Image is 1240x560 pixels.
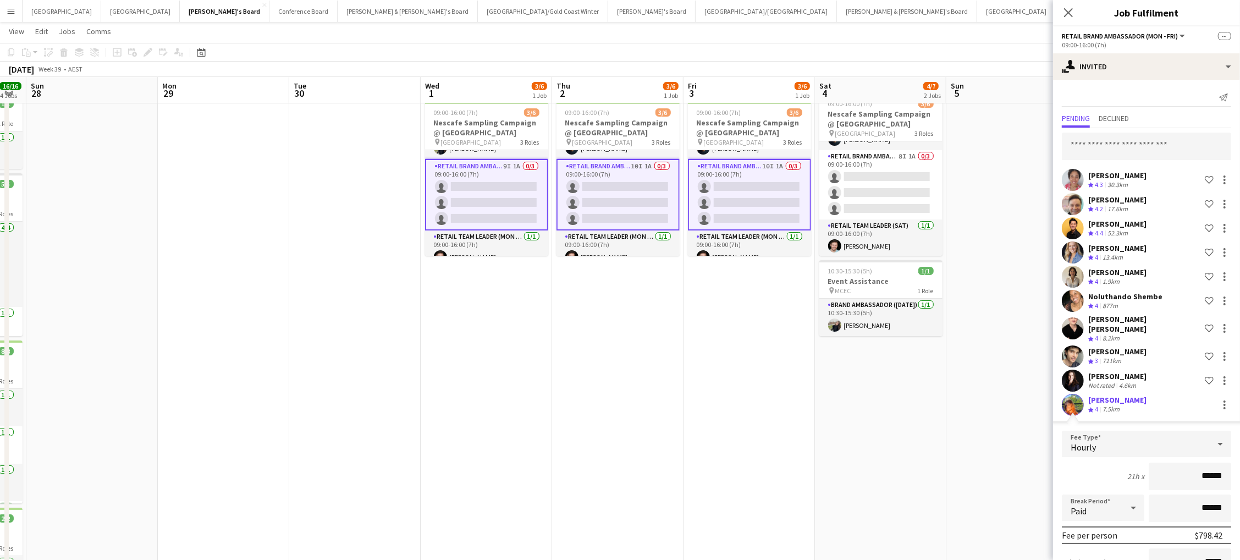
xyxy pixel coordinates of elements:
[1062,32,1187,40] button: RETAIL Brand Ambassador (Mon - Fri)
[951,81,964,91] span: Sun
[1095,356,1098,365] span: 3
[1088,243,1147,253] div: [PERSON_NAME]
[423,87,439,100] span: 1
[269,1,338,22] button: Conference Board
[704,138,764,146] span: [GEOGRAPHIC_DATA]
[688,93,811,256] app-job-card: Updated09:00-16:00 (7h)3/6Nescafe Sampling Campaign @ [GEOGRAPHIC_DATA] [GEOGRAPHIC_DATA]3 RolesR...
[819,150,943,219] app-card-role: RETAIL Brand Ambassador ([DATE])8I1A0/309:00-16:00 (7h)
[425,81,439,91] span: Wed
[819,81,831,91] span: Sat
[819,276,943,286] h3: Event Assistance
[686,87,697,100] span: 3
[837,1,977,22] button: [PERSON_NAME] & [PERSON_NAME]'s Board
[663,82,679,90] span: 3/6
[1105,229,1130,238] div: 52.3km
[31,81,44,91] span: Sun
[835,129,896,138] span: [GEOGRAPHIC_DATA]
[918,267,934,275] span: 1/1
[655,108,671,117] span: 3/6
[425,118,548,138] h3: Nescafe Sampling Campaign @ [GEOGRAPHIC_DATA]
[819,93,943,256] app-job-card: 09:00-16:00 (7h)3/6Nescafe Sampling Campaign @ [GEOGRAPHIC_DATA] [GEOGRAPHIC_DATA]3 RolesRETAIL B...
[828,267,873,275] span: 10:30-15:30 (5h)
[1095,301,1098,310] span: 4
[795,82,810,90] span: 3/6
[54,24,80,39] a: Jobs
[697,108,741,117] span: 09:00-16:00 (7h)
[4,24,29,39] a: View
[1095,205,1103,213] span: 4.2
[688,230,811,268] app-card-role: RETAIL Team Leader (Mon - Fri)1/109:00-16:00 (7h)[PERSON_NAME]
[1088,314,1200,334] div: [PERSON_NAME] [PERSON_NAME]
[556,81,570,91] span: Thu
[924,91,941,100] div: 2 Jobs
[1095,277,1098,286] span: 4
[9,64,34,75] div: [DATE]
[1088,171,1147,180] div: [PERSON_NAME]
[425,93,548,256] app-job-card: Updated09:00-16:00 (7h)3/6Nescafe Sampling Campaign @ [GEOGRAPHIC_DATA] [GEOGRAPHIC_DATA]3 RolesR...
[23,1,101,22] button: [GEOGRAPHIC_DATA]
[819,109,943,129] h3: Nescafe Sampling Campaign @ [GEOGRAPHIC_DATA]
[1071,506,1087,517] span: Paid
[1100,356,1123,366] div: 711km
[819,260,943,336] app-job-card: 10:30-15:30 (5h)1/1Event Assistance MCEC1 RoleBrand Ambassador ([DATE])1/110:30-15:30 (5h)[PERSON...
[292,87,306,100] span: 30
[556,93,680,256] app-job-card: Updated09:00-16:00 (7h)3/6Nescafe Sampling Campaign @ [GEOGRAPHIC_DATA] [GEOGRAPHIC_DATA]3 RolesR...
[1117,381,1138,389] div: 4.6km
[1105,205,1130,214] div: 17.6km
[338,1,478,22] button: [PERSON_NAME] & [PERSON_NAME]'s Board
[1088,371,1147,381] div: [PERSON_NAME]
[162,81,177,91] span: Mon
[1062,41,1231,49] div: 09:00-16:00 (7h)
[35,26,48,36] span: Edit
[1095,405,1098,413] span: 4
[524,108,539,117] span: 3/6
[565,108,610,117] span: 09:00-16:00 (7h)
[949,87,964,100] span: 5
[918,287,934,295] span: 1 Role
[441,138,501,146] span: [GEOGRAPHIC_DATA]
[1088,195,1147,205] div: [PERSON_NAME]
[1095,180,1103,189] span: 4.3
[784,138,802,146] span: 3 Roles
[31,24,52,39] a: Edit
[180,1,269,22] button: [PERSON_NAME]'s Board
[572,138,633,146] span: [GEOGRAPHIC_DATA]
[294,81,306,91] span: Tue
[819,299,943,336] app-card-role: Brand Ambassador ([DATE])1/110:30-15:30 (5h)[PERSON_NAME]
[1071,442,1096,453] span: Hourly
[532,91,547,100] div: 1 Job
[828,100,873,108] span: 09:00-16:00 (7h)
[29,87,44,100] span: 28
[1062,114,1090,122] span: Pending
[478,1,608,22] button: [GEOGRAPHIC_DATA]/Gold Coast Winter
[161,87,177,100] span: 29
[1100,253,1125,262] div: 13.4km
[86,26,111,36] span: Comms
[434,108,478,117] span: 09:00-16:00 (7h)
[787,108,802,117] span: 3/6
[59,26,75,36] span: Jobs
[1053,6,1240,20] h3: Job Fulfilment
[9,26,24,36] span: View
[1095,253,1098,261] span: 4
[1095,334,1098,342] span: 4
[1218,32,1231,40] span: --
[1099,114,1129,122] span: Declined
[68,65,82,73] div: AEST
[1088,347,1147,356] div: [PERSON_NAME]
[532,82,547,90] span: 3/6
[556,230,680,268] app-card-role: RETAIL Team Leader (Mon - Fri)1/109:00-16:00 (7h)[PERSON_NAME]
[915,129,934,138] span: 3 Roles
[664,91,678,100] div: 1 Job
[918,100,934,108] span: 3/6
[1088,395,1147,405] div: [PERSON_NAME]
[977,1,1056,22] button: [GEOGRAPHIC_DATA]
[1100,277,1122,287] div: 1.9km
[1100,301,1120,311] div: 877m
[923,82,939,90] span: 4/7
[1095,229,1103,237] span: 4.4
